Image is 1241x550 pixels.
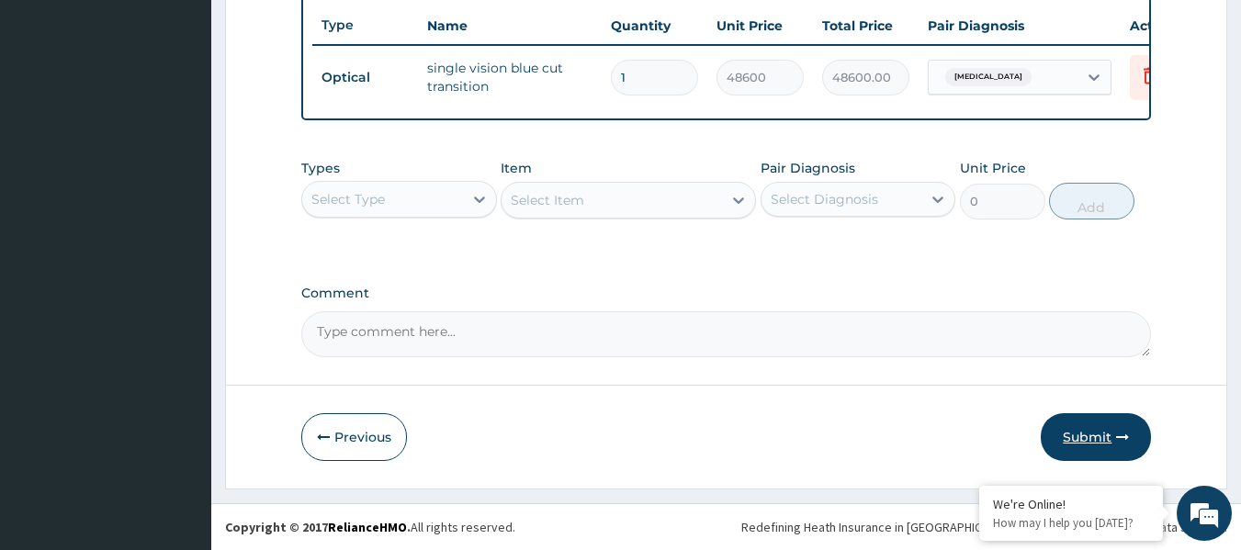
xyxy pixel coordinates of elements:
[993,496,1149,512] div: We're Online!
[707,7,813,44] th: Unit Price
[312,8,418,42] th: Type
[501,159,532,177] label: Item
[9,360,350,424] textarea: Type your message and hit 'Enter'
[418,7,602,44] th: Name
[771,190,878,208] div: Select Diagnosis
[107,161,254,346] span: We're online!
[301,286,1152,301] label: Comment
[311,190,385,208] div: Select Type
[945,68,1032,86] span: [MEDICAL_DATA]
[34,92,74,138] img: d_794563401_company_1708531726252_794563401
[919,7,1121,44] th: Pair Diagnosis
[301,161,340,176] label: Types
[960,159,1026,177] label: Unit Price
[225,519,411,535] strong: Copyright © 2017 .
[993,515,1149,531] p: How may I help you today?
[1121,7,1213,44] th: Actions
[813,7,919,44] th: Total Price
[312,61,418,95] td: Optical
[211,503,1241,550] footer: All rights reserved.
[761,159,855,177] label: Pair Diagnosis
[328,519,407,535] a: RelianceHMO
[301,413,407,461] button: Previous
[96,103,309,127] div: Chat with us now
[1049,183,1134,219] button: Add
[301,9,345,53] div: Minimize live chat window
[1041,413,1151,461] button: Submit
[602,7,707,44] th: Quantity
[741,518,1227,536] div: Redefining Heath Insurance in [GEOGRAPHIC_DATA] using Telemedicine and Data Science!
[418,50,602,105] td: single vision blue cut transition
